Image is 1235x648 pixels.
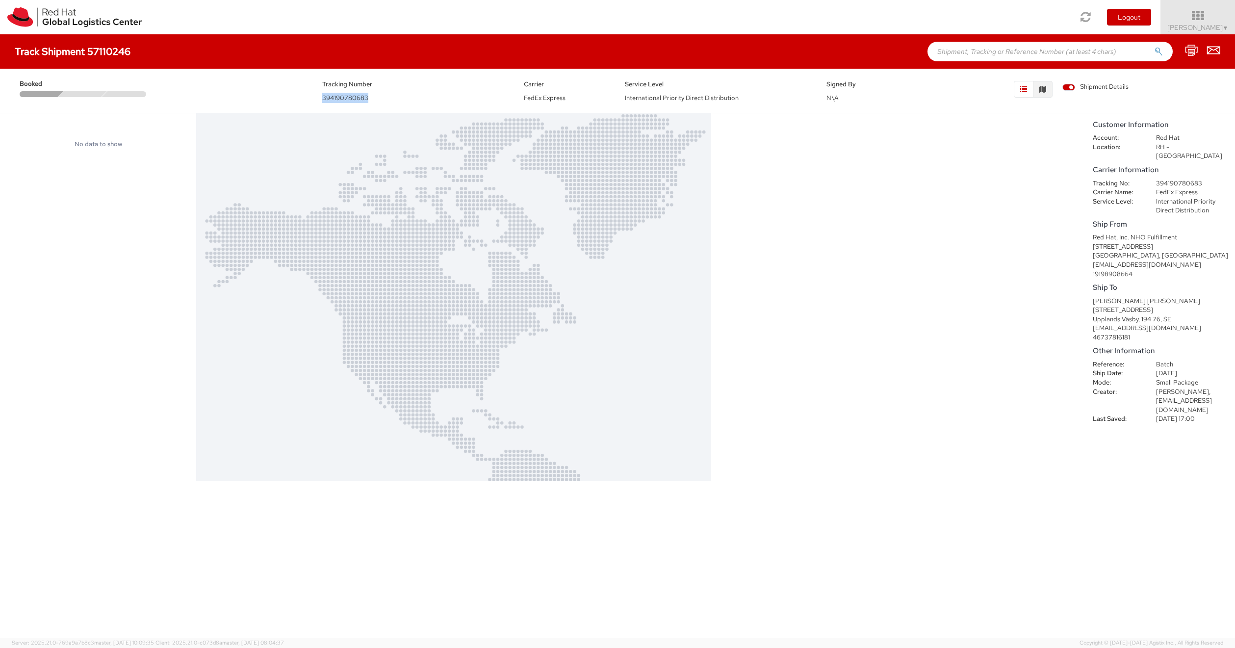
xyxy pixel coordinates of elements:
span: Shipment Details [1062,82,1129,92]
dt: Tracking No: [1085,179,1149,188]
span: N\A [826,94,839,102]
h5: Ship To [1093,284,1230,292]
span: master, [DATE] 08:04:37 [222,639,284,646]
h5: Service Level [625,81,812,88]
span: Server: 2025.21.0-769a9a7b8c3 [12,639,154,646]
dt: Service Level: [1085,197,1149,207]
label: Shipment Details [1062,82,1129,93]
span: Booked [20,79,62,89]
div: [EMAIL_ADDRESS][DOMAIN_NAME] [1093,324,1230,333]
dt: Carrier Name: [1085,188,1149,197]
dt: Location: [1085,143,1149,152]
span: International Priority Direct Distribution [625,94,739,102]
div: 19198908664 [1093,270,1230,279]
span: [PERSON_NAME] [1167,23,1229,32]
div: [GEOGRAPHIC_DATA], [GEOGRAPHIC_DATA] [1093,251,1230,260]
div: [EMAIL_ADDRESS][DOMAIN_NAME] [1093,260,1230,270]
span: ▼ [1223,24,1229,32]
div: 46737816181 [1093,333,1230,342]
div: [STREET_ADDRESS] [1093,306,1230,315]
dt: Last Saved: [1085,415,1149,424]
h5: Tracking Number [322,81,509,88]
span: FedEx Express [524,94,566,102]
h5: Carrier [524,81,610,88]
dt: Ship Date: [1085,369,1149,378]
h5: Other Information [1093,347,1230,355]
h5: Carrier Information [1093,166,1230,174]
span: master, [DATE] 10:09:35 [94,639,154,646]
h4: Track Shipment 57110246 [15,46,130,57]
div: [PERSON_NAME] [PERSON_NAME] [1093,297,1230,306]
img: rh-logistics-00dfa346123c4ec078e1.svg [7,7,142,27]
dt: Account: [1085,133,1149,143]
button: Logout [1107,9,1151,26]
h5: Signed By [826,81,913,88]
span: Copyright © [DATE]-[DATE] Agistix Inc., All Rights Reserved [1080,639,1223,647]
span: Client: 2025.21.0-c073d8a [155,639,284,646]
h5: Customer Information [1093,121,1230,129]
input: Shipment, Tracking or Reference Number (at least 4 chars) [927,42,1173,61]
span: [PERSON_NAME], [1156,388,1210,396]
div: Red Hat, Inc. NHO Fulfillment [1093,233,1230,242]
dt: Mode: [1085,378,1149,388]
div: [STREET_ADDRESS] [1093,242,1230,252]
h5: Ship From [1093,220,1230,229]
div: Upplands Väsby, 194 76, SE [1093,315,1230,324]
dt: Reference: [1085,360,1149,369]
dt: Creator: [1085,388,1149,397]
span: 394190780683 [322,94,368,102]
